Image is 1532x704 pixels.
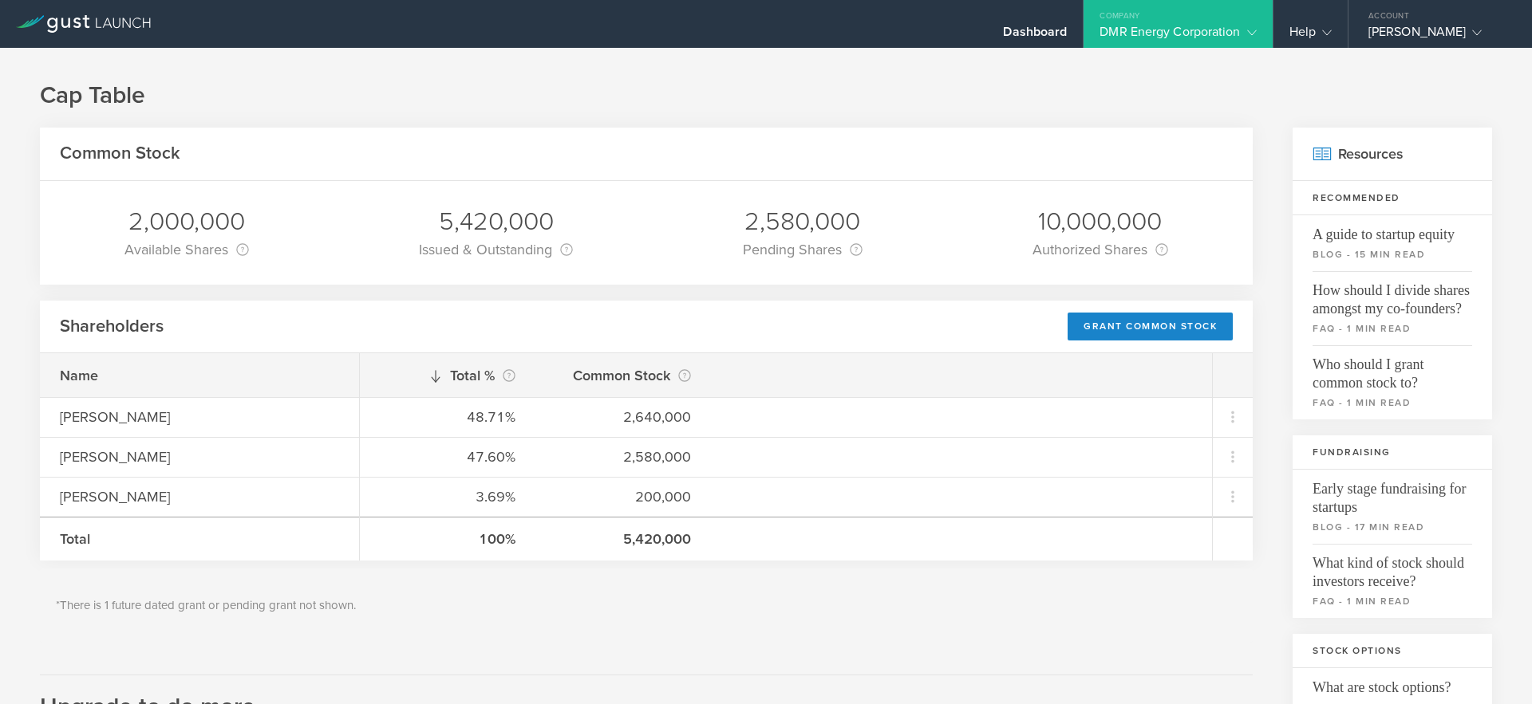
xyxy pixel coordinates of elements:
div: 2,580,000 [555,446,691,467]
div: Dashboard [1003,24,1067,48]
div: 100% [380,529,515,549]
div: 10,000,000 [1033,205,1168,238]
a: Early stage fundraising for startupsblog - 17 min read [1293,470,1492,544]
span: Who should I grant common stock to? [1313,345,1472,392]
div: [PERSON_NAME] [1368,24,1504,48]
h3: Stock Options [1293,634,1492,668]
small: blog - 15 min read [1313,247,1472,262]
div: Name [60,365,339,386]
small: faq - 1 min read [1313,594,1472,608]
div: 2,640,000 [555,407,691,427]
h2: Resources [1293,128,1492,181]
h3: Recommended [1293,181,1492,215]
span: How should I divide shares amongst my co-founders? [1313,271,1472,318]
div: 3.69% [380,486,515,507]
div: Total [60,529,339,549]
div: [PERSON_NAME] [60,486,339,507]
small: faq - 1 min read [1313,395,1472,410]
small: faq - 1 min read [1313,321,1472,336]
span: A guide to startup equity [1313,215,1472,244]
div: Pending Shares [743,238,863,261]
div: 5,420,000 [419,205,573,238]
div: Available Shares [124,238,249,261]
a: A guide to startup equityblog - 15 min read [1293,215,1492,271]
p: *There is 1 future dated grant or pending grant not shown. [56,596,1237,615]
small: blog - 17 min read [1313,520,1472,534]
div: 47.60% [380,446,515,467]
div: Authorized Shares [1033,238,1168,261]
div: Issued & Outstanding [419,238,573,261]
h1: Cap Table [40,80,1492,112]
div: 2,000,000 [124,205,249,238]
div: Help [1289,24,1332,48]
div: DMR Energy Corporation [1100,24,1256,48]
h2: Shareholders [60,315,164,338]
div: 2,580,000 [743,205,863,238]
a: How should I divide shares amongst my co-founders?faq - 1 min read [1293,271,1492,345]
div: Total % [380,364,515,387]
h2: Common Stock [60,142,180,165]
div: 200,000 [555,486,691,507]
span: Early stage fundraising for startups [1313,470,1472,517]
a: Who should I grant common stock to?faq - 1 min read [1293,345,1492,419]
span: What kind of stock should investors receive? [1313,544,1472,591]
div: 48.71% [380,407,515,427]
span: What are stock options? [1313,668,1472,697]
div: Common Stock [555,364,691,387]
div: [PERSON_NAME] [60,407,339,427]
a: What kind of stock should investors receive?faq - 1 min read [1293,544,1492,618]
div: [PERSON_NAME] [60,446,339,467]
div: Grant Common Stock [1068,313,1233,340]
div: 5,420,000 [555,529,691,549]
h3: Fundraising [1293,435,1492,470]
